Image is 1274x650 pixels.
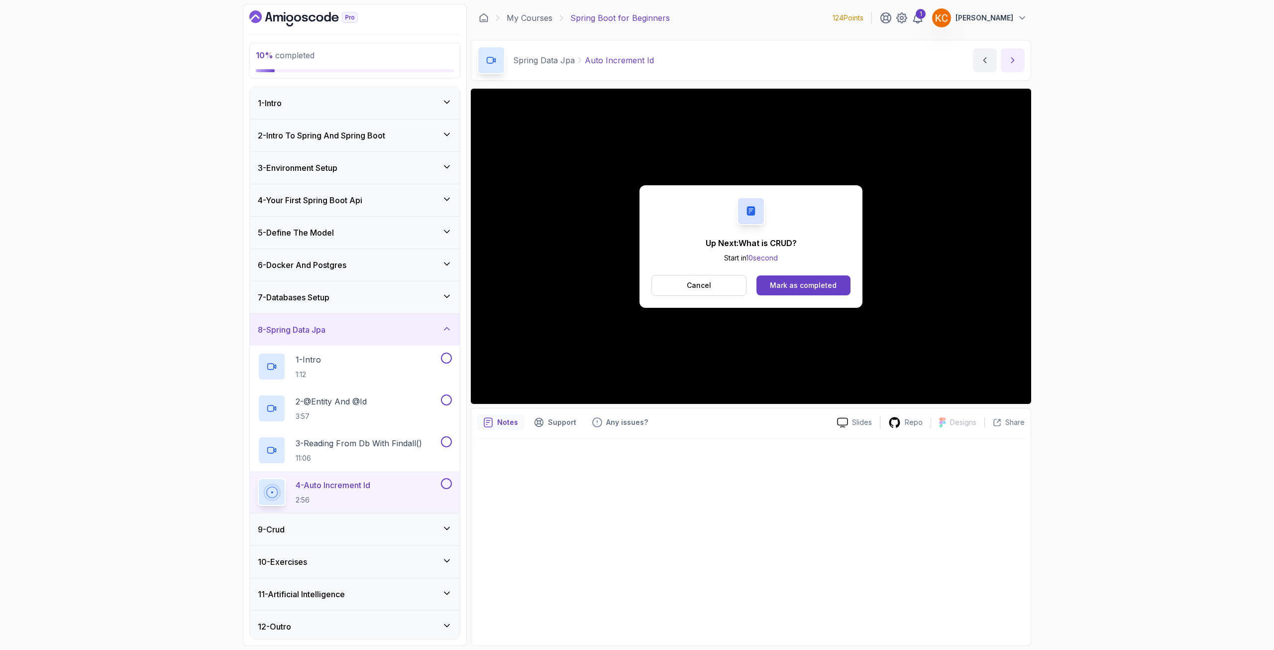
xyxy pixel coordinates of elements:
[250,578,460,610] button: 11-Artificial Intelligence
[585,54,654,66] p: Auto Increment Id
[477,414,524,430] button: notes button
[258,353,452,381] button: 1-Intro1:12
[912,12,924,24] a: 1
[258,588,345,600] h3: 11 - Artificial Intelligence
[258,97,282,109] h3: 1 - Intro
[258,556,307,568] h3: 10 - Exercises
[250,184,460,216] button: 4-Your First Spring Boot Api
[548,417,576,427] p: Support
[250,217,460,249] button: 5-Define The Model
[258,523,285,535] h3: 9 - Crud
[250,87,460,119] button: 1-Intro
[687,280,711,290] p: Cancel
[250,281,460,313] button: 7-Databases Setup
[258,227,334,239] h3: 5 - Define The Model
[258,436,452,464] button: 3-Reading From Db With Findall()11:06
[258,324,325,336] h3: 8 - Spring Data Jpa
[586,414,654,430] button: Feedback button
[296,370,321,380] p: 1:12
[950,417,976,427] p: Designs
[296,437,422,449] p: 3 - Reading From Db With Findall()
[905,417,923,427] p: Repo
[250,546,460,578] button: 10-Exercises
[507,12,552,24] a: My Courses
[296,495,370,505] p: 2:56
[746,254,778,262] span: 10 second
[932,8,1027,28] button: user profile image[PERSON_NAME]
[833,13,863,23] p: 124 Points
[606,417,648,427] p: Any issues?
[256,50,315,60] span: completed
[497,417,518,427] p: Notes
[258,621,291,633] h3: 12 - Outro
[651,275,746,296] button: Cancel
[250,152,460,184] button: 3-Environment Setup
[250,514,460,545] button: 9-Crud
[770,280,837,290] div: Mark as completed
[258,478,452,506] button: 4-Auto Increment Id2:56
[471,89,1031,404] iframe: 4 - Auto Increment Id
[1001,48,1025,72] button: next content
[258,130,385,141] h3: 2 - Intro To Spring And Spring Boot
[984,417,1025,427] button: Share
[829,417,880,428] a: Slides
[296,479,370,491] p: 4 - Auto Increment Id
[250,249,460,281] button: 6-Docker And Postgres
[249,10,381,26] a: Dashboard
[706,253,797,263] p: Start in
[973,48,997,72] button: previous content
[479,13,489,23] a: Dashboard
[258,162,337,174] h3: 3 - Environment Setup
[258,194,362,206] h3: 4 - Your First Spring Boot Api
[955,13,1013,23] p: [PERSON_NAME]
[296,411,367,421] p: 3:57
[756,275,850,295] button: Mark as completed
[250,120,460,151] button: 2-Intro To Spring And Spring Boot
[513,54,575,66] p: Spring Data Jpa
[528,414,582,430] button: Support button
[296,453,422,463] p: 11:06
[296,354,321,366] p: 1 - Intro
[880,416,931,429] a: Repo
[258,259,346,271] h3: 6 - Docker And Postgres
[852,417,872,427] p: Slides
[1005,417,1025,427] p: Share
[706,237,797,249] p: Up Next: What is CRUD?
[296,395,367,407] p: 2 - @Entity And @Id
[250,314,460,346] button: 8-Spring Data Jpa
[916,9,926,19] div: 1
[932,8,951,27] img: user profile image
[250,611,460,643] button: 12-Outro
[258,394,452,422] button: 2-@Entity And @Id3:57
[570,12,670,24] p: Spring Boot for Beginners
[258,291,329,303] h3: 7 - Databases Setup
[256,50,273,60] span: 10 %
